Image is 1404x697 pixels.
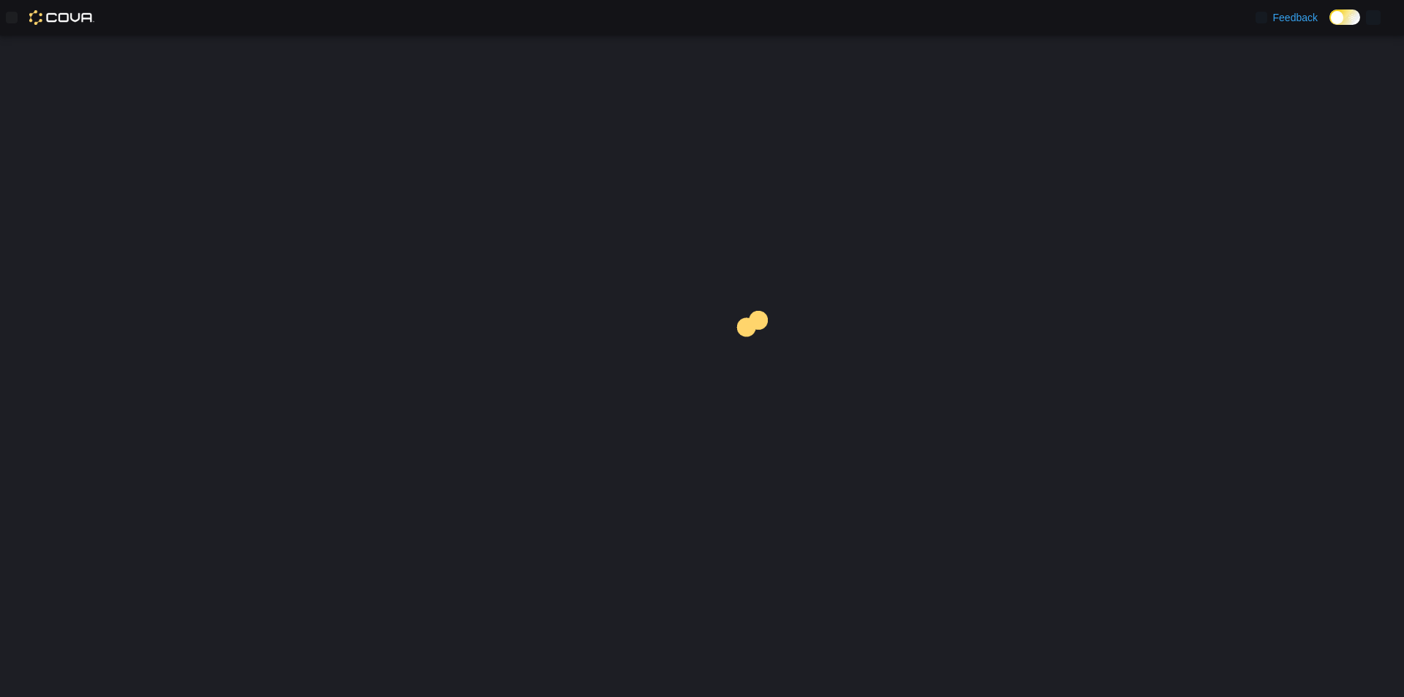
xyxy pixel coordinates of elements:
input: Dark Mode [1329,10,1360,25]
span: Feedback [1273,10,1318,25]
a: Feedback [1250,3,1324,32]
img: Cova [29,10,94,25]
img: cova-loader [702,300,812,410]
span: Dark Mode [1329,25,1330,26]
